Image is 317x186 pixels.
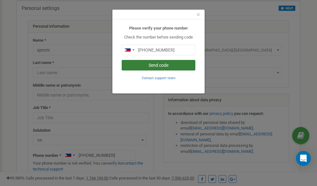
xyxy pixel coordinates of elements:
[129,26,188,30] b: Please verify your phone number
[122,45,195,55] input: 0905 123 4567
[122,60,195,70] button: Send code
[142,76,176,80] small: Contact support team
[197,11,200,18] span: ×
[122,34,195,40] p: Check the number before sending code
[142,75,176,80] a: Contact support team
[122,45,136,55] div: Telephone country code
[197,11,200,18] button: Close
[296,151,311,166] div: Open Intercom Messenger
